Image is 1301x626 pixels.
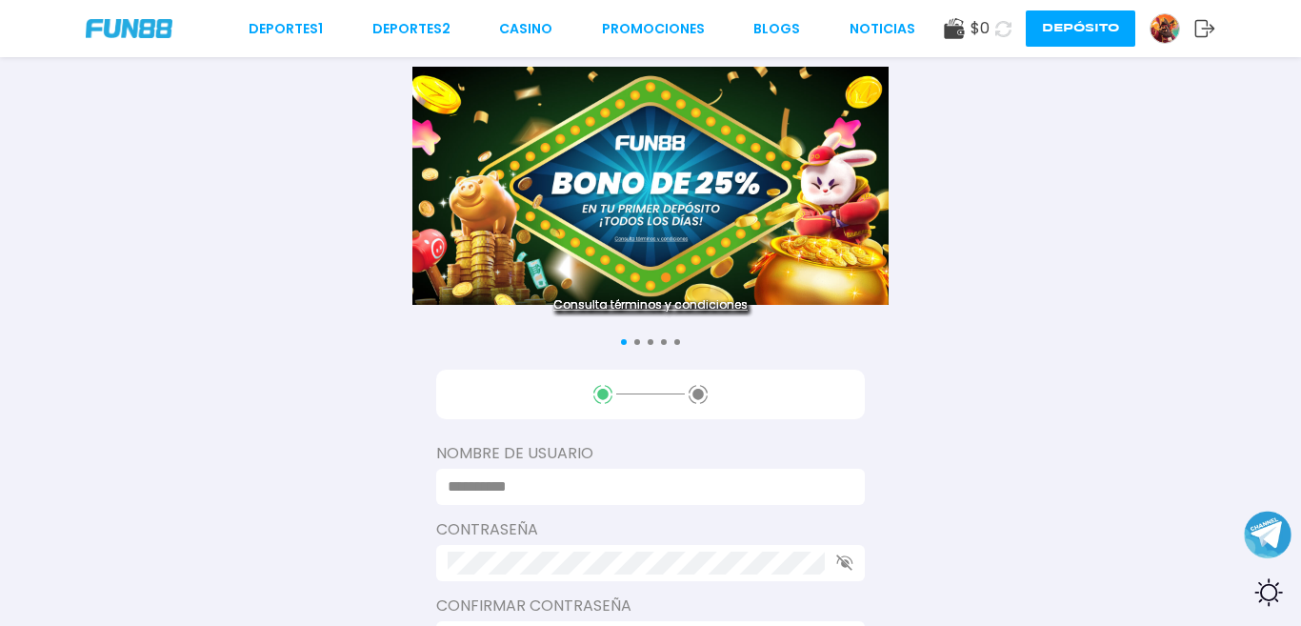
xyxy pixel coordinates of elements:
[1244,569,1291,616] div: Switch theme
[1151,14,1179,43] img: Avatar
[412,67,889,305] img: Banner
[436,442,865,465] label: Nombre de usuario
[1244,510,1291,559] button: Join telegram channel
[1150,13,1194,44] a: Avatar
[436,595,865,617] label: Confirmar contraseña
[412,296,889,313] a: Consulta términos y condiciones
[499,19,552,39] a: CASINO
[249,19,323,39] a: Deportes1
[850,19,915,39] a: NOTICIAS
[753,19,800,39] a: BLOGS
[971,17,990,40] span: $ 0
[602,19,705,39] a: Promociones
[1026,10,1135,47] button: Depósito
[436,518,865,541] label: Contraseña
[86,19,172,38] img: Company Logo
[372,19,450,39] a: Deportes2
